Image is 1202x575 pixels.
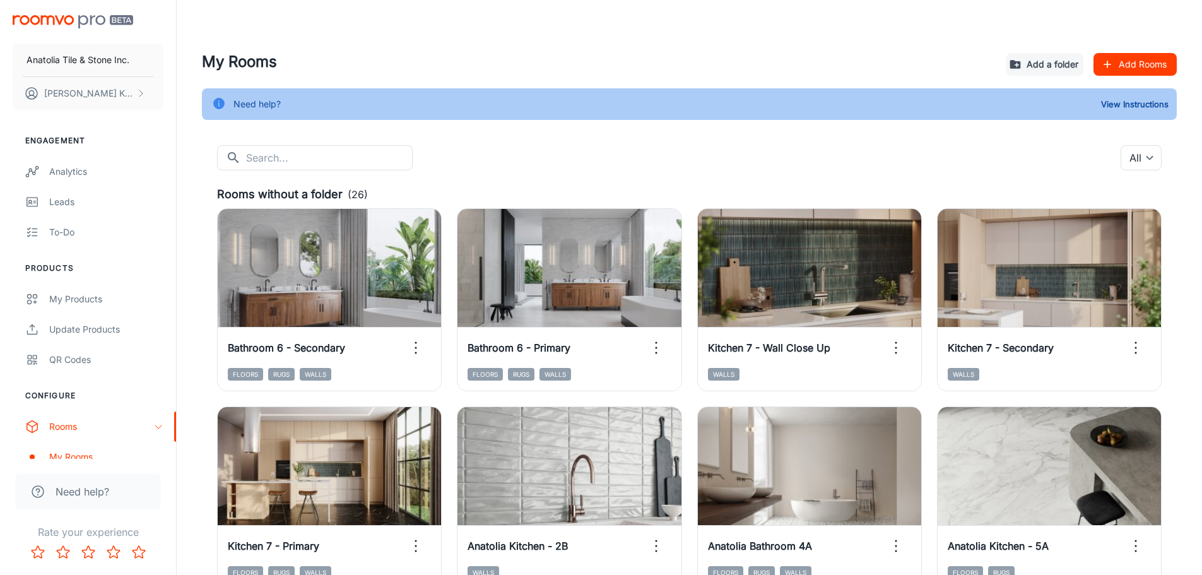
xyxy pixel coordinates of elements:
[49,353,163,367] div: QR Codes
[49,225,163,239] div: To-do
[44,86,133,100] p: [PERSON_NAME] Kundargi
[10,525,166,540] p: Rate your experience
[49,195,163,209] div: Leads
[948,340,1054,355] h6: Kitchen 7 - Secondary
[708,538,812,554] h6: Anatolia Bathroom 4A
[228,340,345,355] h6: Bathroom 6 - Secondary
[49,165,163,179] div: Analytics
[13,77,163,110] button: [PERSON_NAME] Kundargi
[233,92,281,116] div: Need help?
[27,53,129,67] p: Anatolia Tile & Stone Inc.
[13,15,133,28] img: Roomvo PRO Beta
[1093,53,1177,76] button: Add Rooms
[126,540,151,565] button: Rate 5 star
[539,368,571,381] span: Walls
[49,323,163,336] div: Update Products
[76,540,101,565] button: Rate 3 star
[468,538,568,554] h6: Anatolia Kitchen - 2B
[468,368,503,381] span: Floors
[246,145,413,170] input: Search...
[50,540,76,565] button: Rate 2 star
[268,368,295,381] span: Rugs
[49,450,163,464] div: My Rooms
[202,50,996,73] h4: My Rooms
[101,540,126,565] button: Rate 4 star
[948,538,1049,554] h6: Anatolia Kitchen - 5A
[300,368,331,381] span: Walls
[1006,53,1083,76] button: Add a folder
[49,292,163,306] div: My Products
[49,420,153,434] div: Rooms
[1098,95,1172,114] button: View Instructions
[708,340,830,355] h6: Kitchen 7 - Wall Close Up
[348,187,368,202] p: (26)
[56,484,109,499] span: Need help?
[508,368,534,381] span: Rugs
[468,340,570,355] h6: Bathroom 6 - Primary
[948,368,979,381] span: Walls
[1121,145,1162,170] div: All
[228,538,319,554] h6: Kitchen 7 - Primary
[228,368,263,381] span: Floors
[13,44,163,76] button: Anatolia Tile & Stone Inc.
[25,540,50,565] button: Rate 1 star
[217,186,343,203] h6: Rooms without a folder
[708,368,739,381] span: Walls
